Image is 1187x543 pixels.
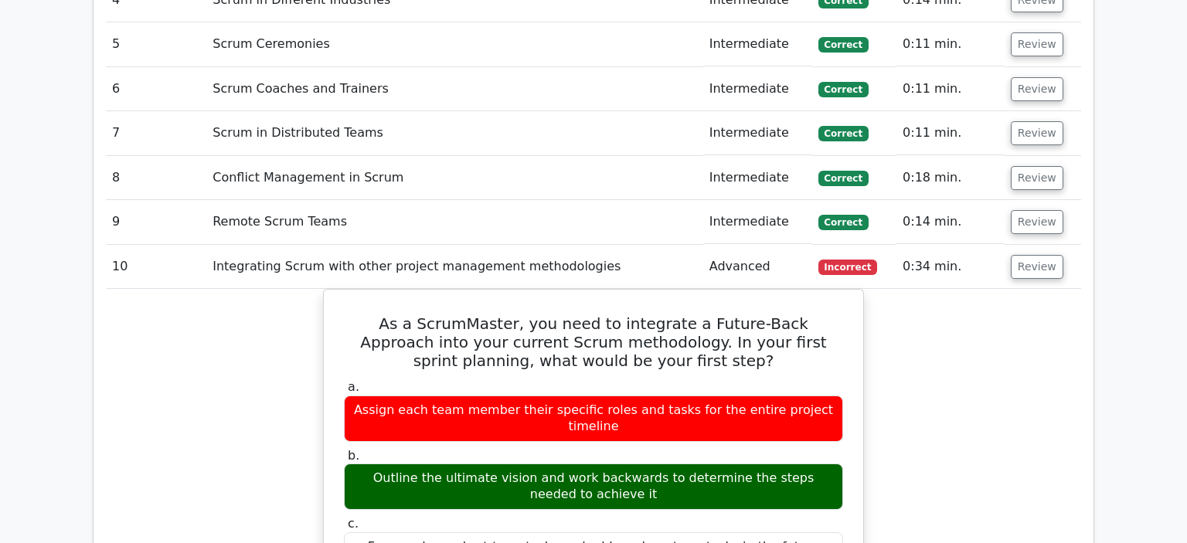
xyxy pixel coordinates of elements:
[896,22,1005,66] td: 0:11 min.
[896,200,1005,244] td: 0:14 min.
[703,111,812,155] td: Intermediate
[348,448,359,463] span: b.
[896,156,1005,200] td: 0:18 min.
[818,215,869,230] span: Correct
[896,111,1005,155] td: 0:11 min.
[206,111,703,155] td: Scrum in Distributed Teams
[206,156,703,200] td: Conflict Management in Scrum
[106,111,206,155] td: 7
[896,67,1005,111] td: 0:11 min.
[896,245,1005,289] td: 0:34 min.
[818,126,869,141] span: Correct
[206,67,703,111] td: Scrum Coaches and Trainers
[106,22,206,66] td: 5
[1011,121,1063,145] button: Review
[106,67,206,111] td: 6
[206,200,703,244] td: Remote Scrum Teams
[1011,32,1063,56] button: Review
[106,200,206,244] td: 9
[106,156,206,200] td: 8
[818,260,878,275] span: Incorrect
[106,245,206,289] td: 10
[703,200,812,244] td: Intermediate
[818,171,869,186] span: Correct
[703,22,812,66] td: Intermediate
[348,516,359,531] span: c.
[344,395,843,442] div: Assign each team member their specific roles and tasks for the entire project timeline
[818,37,869,53] span: Correct
[818,82,869,97] span: Correct
[1011,210,1063,234] button: Review
[1011,77,1063,101] button: Review
[206,22,703,66] td: Scrum Ceremonies
[342,314,845,370] h5: As a ScrumMaster, you need to integrate a Future-Back Approach into your current Scrum methodolog...
[1011,166,1063,190] button: Review
[348,379,359,394] span: a.
[703,67,812,111] td: Intermediate
[703,245,812,289] td: Advanced
[1011,255,1063,279] button: Review
[703,156,812,200] td: Intermediate
[206,245,703,289] td: Integrating Scrum with other project management methodologies
[344,463,843,510] div: Outline the ultimate vision and work backwards to determine the steps needed to achieve it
